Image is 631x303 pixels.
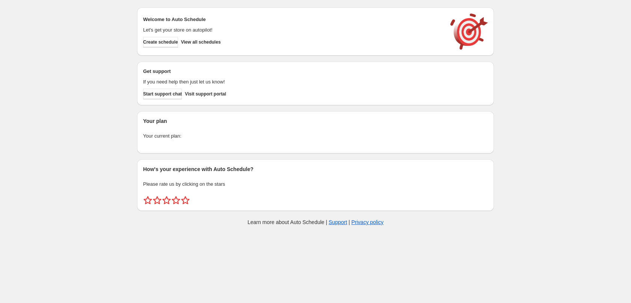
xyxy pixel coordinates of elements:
[185,89,226,99] a: Visit support portal
[143,117,488,125] h2: Your plan
[143,78,443,86] p: If you need help then just let us know!
[143,89,182,99] a: Start support chat
[181,39,221,45] span: View all schedules
[352,219,384,225] a: Privacy policy
[143,16,443,23] h2: Welcome to Auto Schedule
[248,218,383,226] p: Learn more about Auto Schedule | |
[143,39,178,45] span: Create schedule
[143,68,443,75] h2: Get support
[143,37,178,47] button: Create schedule
[143,132,488,140] p: Your current plan:
[185,91,226,97] span: Visit support portal
[143,165,488,173] h2: How's your experience with Auto Schedule?
[143,26,443,34] p: Let's get your store on autopilot!
[181,37,221,47] button: View all schedules
[143,91,182,97] span: Start support chat
[329,219,347,225] a: Support
[143,180,488,188] p: Please rate us by clicking on the stars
